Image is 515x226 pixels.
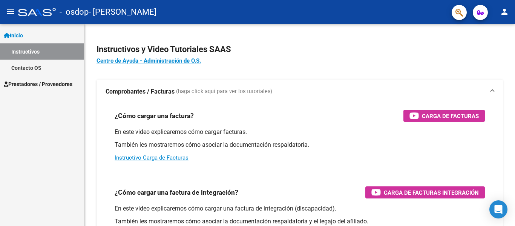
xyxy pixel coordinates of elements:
[115,128,485,136] p: En este video explicaremos cómo cargar facturas.
[60,4,89,20] span: - osdop
[6,7,15,16] mat-icon: menu
[115,111,194,121] h3: ¿Cómo cargar una factura?
[4,80,72,88] span: Prestadores / Proveedores
[115,217,485,226] p: También les mostraremos cómo asociar la documentación respaldatoria y el legajo del afiliado.
[500,7,509,16] mat-icon: person
[4,31,23,40] span: Inicio
[403,110,485,122] button: Carga de Facturas
[97,80,503,104] mat-expansion-panel-header: Comprobantes / Facturas (haga click aquí para ver los tutoriales)
[97,42,503,57] h2: Instructivos y Video Tutoriales SAAS
[422,111,479,121] span: Carga de Facturas
[489,200,507,218] div: Open Intercom Messenger
[115,204,485,213] p: En este video explicaremos cómo cargar una factura de integración (discapacidad).
[115,187,238,198] h3: ¿Cómo cargar una factura de integración?
[89,4,156,20] span: - [PERSON_NAME]
[384,188,479,197] span: Carga de Facturas Integración
[365,186,485,198] button: Carga de Facturas Integración
[176,88,272,96] span: (haga click aquí para ver los tutoriales)
[115,154,189,161] a: Instructivo Carga de Facturas
[106,88,175,96] strong: Comprobantes / Facturas
[115,141,485,149] p: También les mostraremos cómo asociar la documentación respaldatoria.
[97,57,201,64] a: Centro de Ayuda - Administración de O.S.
